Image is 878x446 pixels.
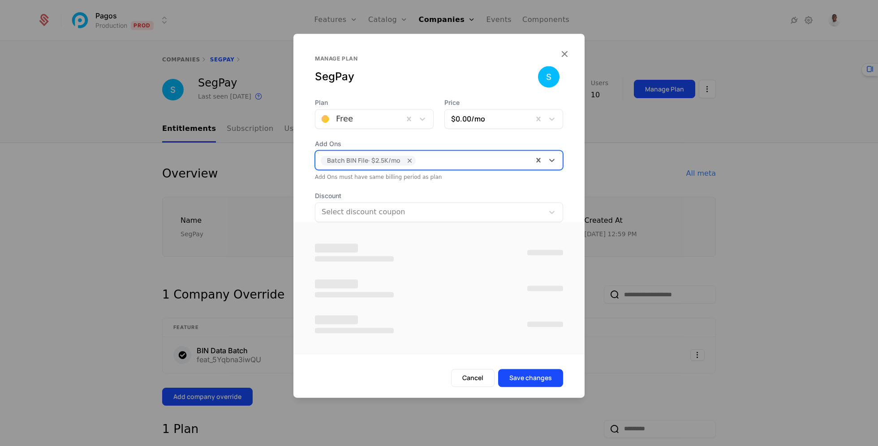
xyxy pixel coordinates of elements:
div: Add Ons must have same billing period as plan [315,173,563,181]
div: SegPay [315,69,538,84]
div: Manage plan [315,55,538,62]
img: SegPay [538,66,560,87]
button: Save changes [498,369,563,387]
span: Batch BIN File · $2.5K /mo [323,156,404,165]
span: Add Ons [315,139,563,148]
div: Remove [object Object] [404,156,416,165]
span: Price [444,98,563,107]
span: Plan [315,98,434,107]
button: Cancel [451,369,495,387]
span: Discount [315,191,563,200]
